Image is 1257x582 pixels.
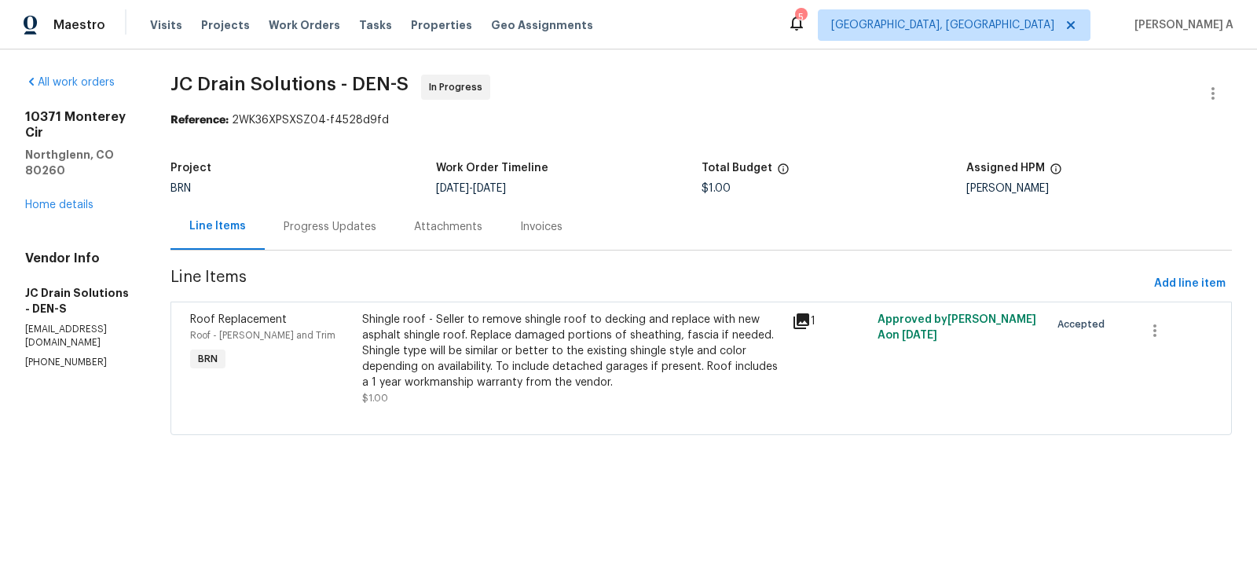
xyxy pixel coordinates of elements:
[795,9,806,25] div: 5
[1154,274,1226,294] span: Add line item
[192,351,224,367] span: BRN
[966,183,1232,194] div: [PERSON_NAME]
[25,147,133,178] h5: Northglenn, CO 80260
[966,163,1045,174] h5: Assigned HPM
[25,77,115,88] a: All work orders
[170,75,409,93] span: JC Drain Solutions - DEN-S
[1050,163,1062,183] span: The hpm assigned to this work order.
[25,323,133,350] p: [EMAIL_ADDRESS][DOMAIN_NAME]
[170,183,191,194] span: BRN
[150,17,182,33] span: Visits
[25,109,133,141] h2: 10371 Monterey Cir
[702,163,772,174] h5: Total Budget
[878,314,1036,341] span: Approved by [PERSON_NAME] A on
[411,17,472,33] span: Properties
[1128,17,1233,33] span: [PERSON_NAME] A
[362,393,388,403] span: $1.00
[436,183,469,194] span: [DATE]
[269,17,340,33] span: Work Orders
[473,183,506,194] span: [DATE]
[414,219,482,235] div: Attachments
[201,17,250,33] span: Projects
[362,312,782,390] div: Shingle roof - Seller to remove shingle roof to decking and replace with new asphalt shingle roof...
[170,163,211,174] h5: Project
[25,356,133,369] p: [PHONE_NUMBER]
[1148,269,1232,298] button: Add line item
[902,330,937,341] span: [DATE]
[53,17,105,33] span: Maestro
[436,183,506,194] span: -
[792,312,868,331] div: 1
[777,163,790,183] span: The total cost of line items that have been proposed by Opendoor. This sum includes line items th...
[491,17,593,33] span: Geo Assignments
[702,183,731,194] span: $1.00
[189,218,246,234] div: Line Items
[359,20,392,31] span: Tasks
[25,285,133,317] h5: JC Drain Solutions - DEN-S
[429,79,489,95] span: In Progress
[1057,317,1111,332] span: Accepted
[190,331,335,340] span: Roof - [PERSON_NAME] and Trim
[520,219,563,235] div: Invoices
[831,17,1054,33] span: [GEOGRAPHIC_DATA], [GEOGRAPHIC_DATA]
[170,269,1148,298] span: Line Items
[436,163,548,174] h5: Work Order Timeline
[25,199,93,210] a: Home details
[170,115,229,126] b: Reference:
[25,251,133,266] h4: Vendor Info
[284,219,376,235] div: Progress Updates
[170,112,1232,128] div: 2WK36XPSXSZ04-f4528d9fd
[190,314,287,325] span: Roof Replacement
